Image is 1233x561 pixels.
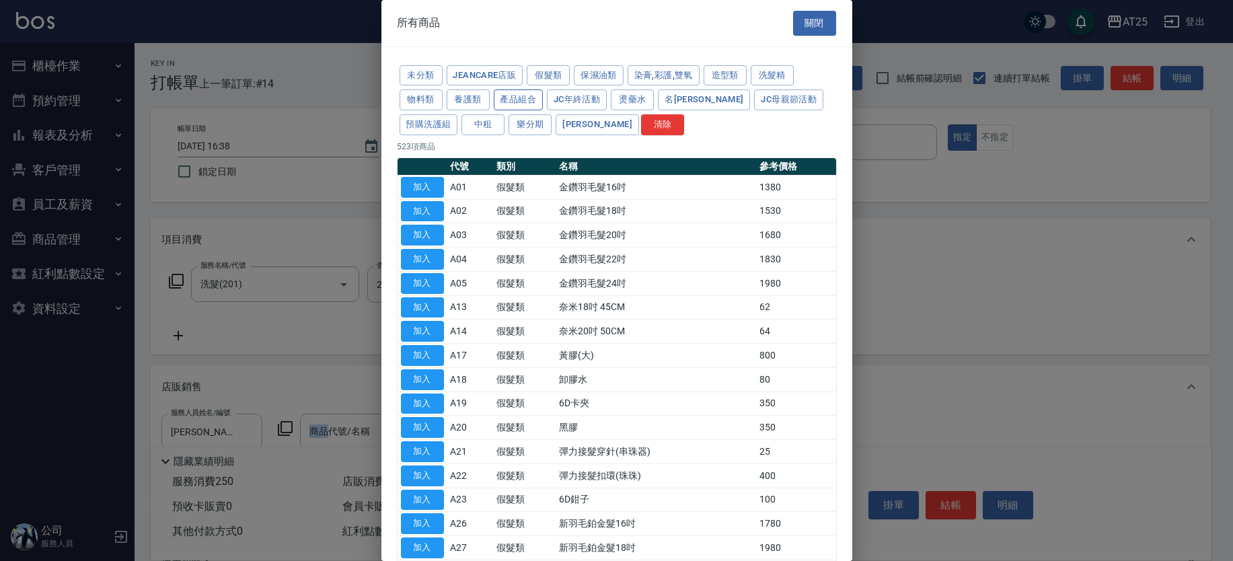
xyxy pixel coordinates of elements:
[401,201,444,222] button: 加入
[401,513,444,534] button: 加入
[756,175,836,199] td: 1380
[401,394,444,414] button: 加入
[611,89,654,110] button: 燙藥水
[756,158,836,176] th: 參考價格
[754,89,823,110] button: JC母親節活動
[756,463,836,488] td: 400
[556,114,639,135] button: [PERSON_NAME]
[556,199,756,223] td: 金鑽羽毛髮18吋
[556,488,756,512] td: 6D鉗子
[401,465,444,486] button: 加入
[704,65,747,86] button: 造型類
[493,248,556,272] td: 假髮類
[447,416,493,440] td: A20
[447,488,493,512] td: A23
[493,367,556,391] td: 假髮類
[447,199,493,223] td: A02
[447,367,493,391] td: A18
[447,536,493,560] td: A27
[401,273,444,294] button: 加入
[756,271,836,295] td: 1980
[401,177,444,198] button: 加入
[401,490,444,511] button: 加入
[400,89,443,110] button: 物料類
[401,369,444,390] button: 加入
[493,158,556,176] th: 類別
[398,16,441,30] span: 所有商品
[447,223,493,248] td: A03
[756,295,836,320] td: 62
[447,248,493,272] td: A04
[756,248,836,272] td: 1830
[756,391,836,416] td: 350
[493,271,556,295] td: 假髮類
[493,295,556,320] td: 假髮類
[447,89,490,110] button: 養護類
[756,440,836,464] td: 25
[493,199,556,223] td: 假髮類
[493,440,556,464] td: 假髮類
[556,223,756,248] td: 金鑽羽毛髮20吋
[556,320,756,344] td: 奈米20吋 50CM
[447,320,493,344] td: A14
[574,65,624,86] button: 保濕油類
[398,141,836,153] p: 523 項商品
[401,537,444,558] button: 加入
[547,89,607,110] button: JC年終活動
[447,391,493,416] td: A19
[556,440,756,464] td: 彈力接髮穿針(串珠器)
[401,321,444,342] button: 加入
[494,89,544,110] button: 產品組合
[447,463,493,488] td: A22
[447,158,493,176] th: 代號
[493,320,556,344] td: 假髮類
[641,114,684,135] button: 清除
[556,158,756,176] th: 名稱
[556,391,756,416] td: 6D卡夾
[493,536,556,560] td: 假髮類
[556,463,756,488] td: 彈力接髮扣環(珠珠)
[756,367,836,391] td: 80
[556,271,756,295] td: 金鑽羽毛髮24吋
[793,11,836,36] button: 關閉
[401,441,444,462] button: 加入
[493,391,556,416] td: 假髮類
[401,249,444,270] button: 加入
[751,65,794,86] button: 洗髮精
[756,344,836,368] td: 800
[509,114,552,135] button: 樂分期
[461,114,505,135] button: 中租
[756,320,836,344] td: 64
[756,199,836,223] td: 1530
[556,416,756,440] td: 黑膠
[556,295,756,320] td: 奈米18吋 45CM
[756,223,836,248] td: 1680
[756,536,836,560] td: 1980
[447,440,493,464] td: A21
[401,225,444,246] button: 加入
[527,65,570,86] button: 假髮類
[493,512,556,536] td: 假髮類
[401,297,444,318] button: 加入
[493,488,556,512] td: 假髮類
[447,271,493,295] td: A05
[400,114,458,135] button: 預購洗護組
[628,65,700,86] button: 染膏,彩護,雙氧
[756,416,836,440] td: 350
[556,248,756,272] td: 金鑽羽毛髮22吋
[756,488,836,512] td: 100
[556,367,756,391] td: 卸膠水
[658,89,750,110] button: 名[PERSON_NAME]
[447,512,493,536] td: A26
[400,65,443,86] button: 未分類
[556,175,756,199] td: 金鑽羽毛髮16吋
[401,417,444,438] button: 加入
[493,175,556,199] td: 假髮類
[556,536,756,560] td: 新羽毛鉑金髮18吋
[493,223,556,248] td: 假髮類
[447,295,493,320] td: A13
[556,512,756,536] td: 新羽毛鉑金髮16吋
[493,463,556,488] td: 假髮類
[493,416,556,440] td: 假髮類
[447,175,493,199] td: A01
